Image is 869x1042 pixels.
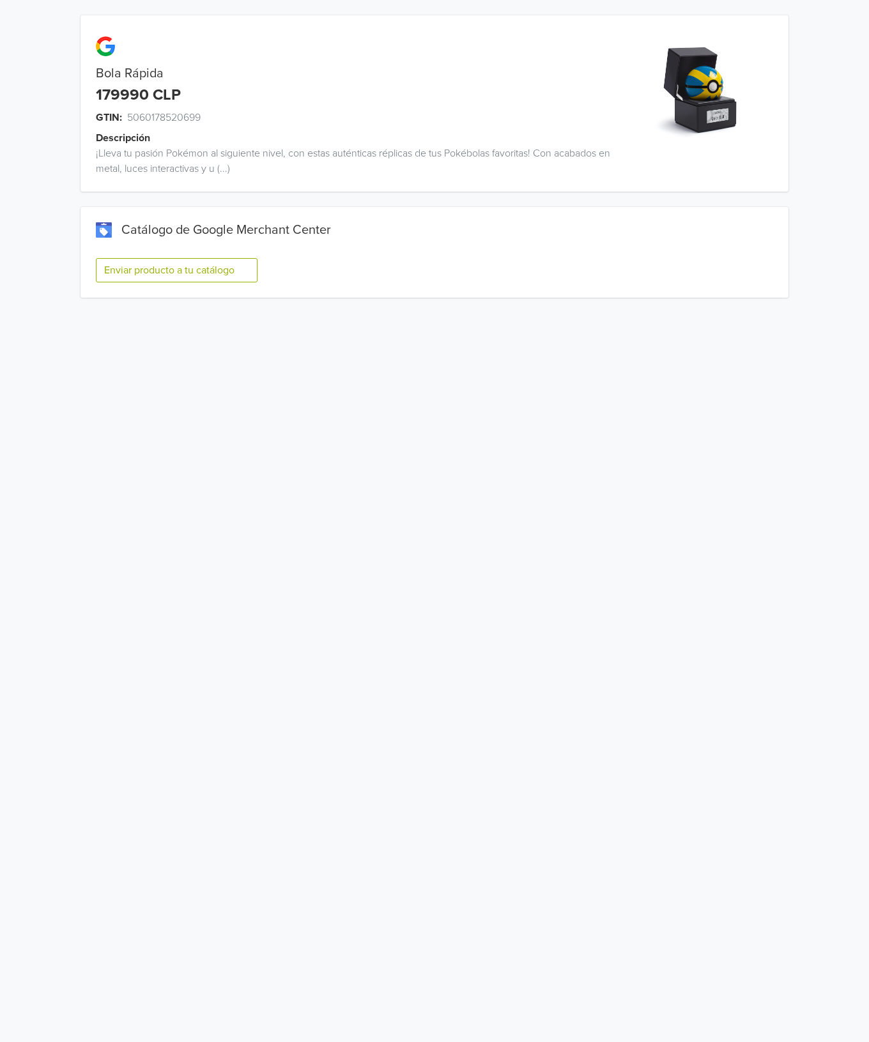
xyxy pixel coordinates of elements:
span: GTIN: [96,110,122,125]
div: Catálogo de Google Merchant Center [96,222,773,238]
img: product_image [652,41,748,137]
div: Descripción [96,130,627,146]
div: Bola Rápida [81,66,611,81]
div: 179990 CLP [96,86,181,105]
button: Enviar producto a tu catálogo [96,258,258,282]
span: 5060178520699 [127,110,201,125]
div: ¡Lleva tu pasión Pokémon al siguiente nivel, con estas auténticas réplicas de tus Pokébolas favor... [81,146,611,176]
